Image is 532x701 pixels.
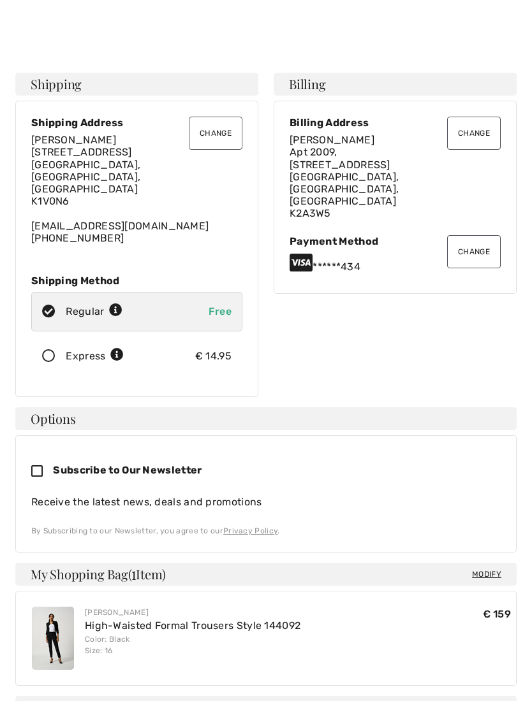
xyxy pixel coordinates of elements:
[15,563,517,586] h4: My Shopping Bag
[15,407,517,430] h4: Options
[447,235,501,268] button: Change
[66,304,122,319] div: Regular
[483,608,512,620] span: € 159
[290,117,501,129] div: Billing Address
[290,235,501,247] div: Payment Method
[31,78,82,90] span: Shipping
[31,146,140,207] span: [STREET_ADDRESS] [GEOGRAPHIC_DATA], [GEOGRAPHIC_DATA], [GEOGRAPHIC_DATA] K1V0N6
[31,117,242,129] div: Shipping Address
[472,568,501,581] span: Modify
[223,526,277,535] a: Privacy Policy
[31,134,116,146] span: [PERSON_NAME]
[209,305,232,317] span: Free
[189,117,242,150] button: Change
[289,78,325,90] span: Billing
[195,349,232,364] div: € 14.95
[31,275,242,287] div: Shipping Method
[31,525,501,537] div: By Subscribing to our Newsletter, you agree to our .
[85,619,300,632] a: High-Waisted Formal Trousers Style 144092
[131,565,136,581] span: 1
[32,607,74,670] img: High-Waisted Formal Trousers Style 144092
[31,134,242,244] div: [EMAIL_ADDRESS][DOMAIN_NAME]
[85,633,300,656] div: Color: Black Size: 16
[53,464,202,476] span: Subscribe to Our Newsletter
[447,117,501,150] button: Change
[128,565,166,582] span: ( Item)
[31,232,124,244] a: [PHONE_NUMBER]
[290,146,399,219] span: Apt 2009, [STREET_ADDRESS] [GEOGRAPHIC_DATA], [GEOGRAPHIC_DATA], [GEOGRAPHIC_DATA] K2A3W5
[66,349,124,364] div: Express
[290,134,374,146] span: [PERSON_NAME]
[85,607,300,618] div: [PERSON_NAME]
[31,495,501,510] div: Receive the latest news, deals and promotions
